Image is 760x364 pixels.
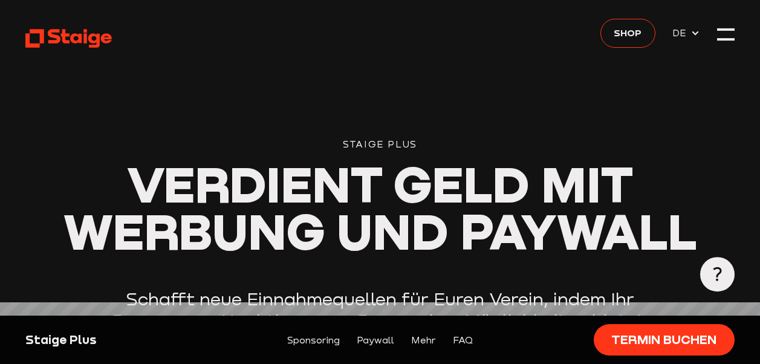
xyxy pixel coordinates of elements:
[453,333,473,348] a: FAQ
[614,25,641,41] span: Shop
[63,154,697,261] span: Verdient Geld mit Werbung und Paywall
[25,137,734,152] div: Staige Plus
[672,25,690,41] span: DE
[357,333,394,348] a: Paywall
[600,19,655,48] a: Shop
[25,331,193,348] div: Staige Plus
[594,324,735,355] a: Termin buchen
[411,333,436,348] a: Mehr
[287,333,340,348] a: Sponsoring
